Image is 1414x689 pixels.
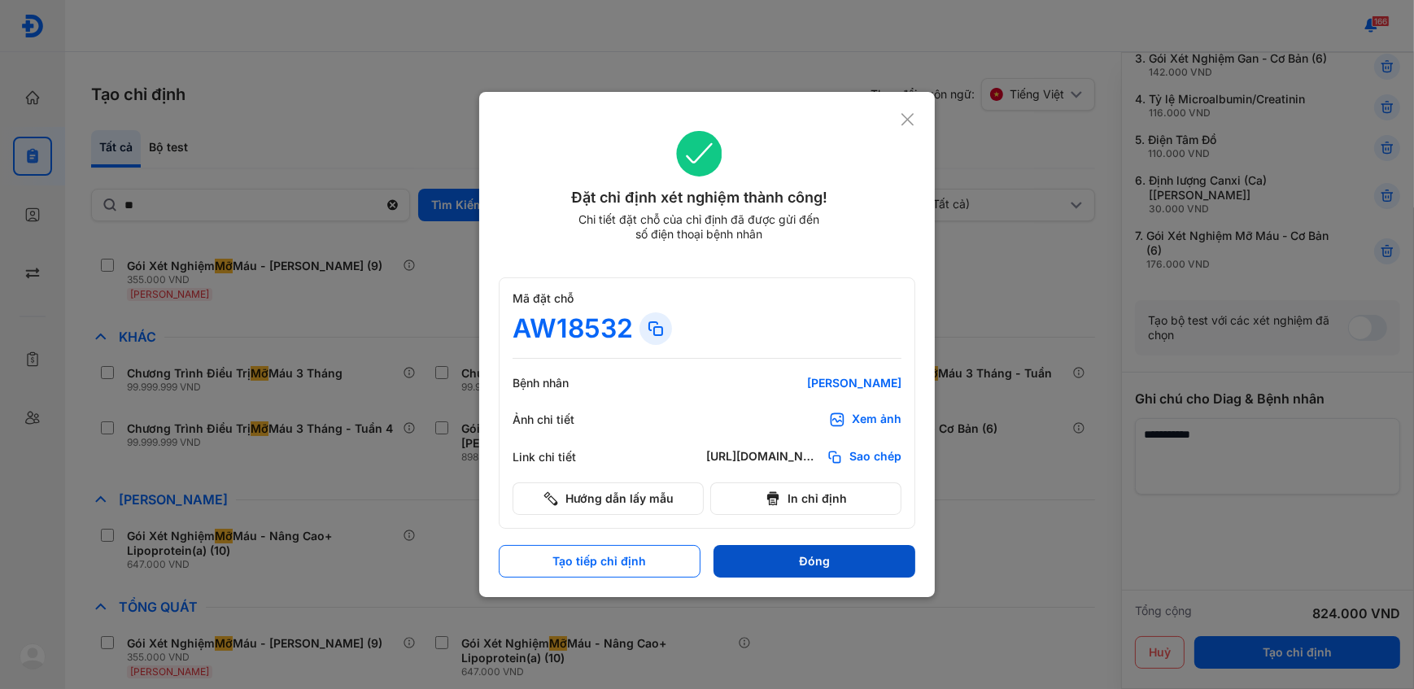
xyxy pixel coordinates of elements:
[513,312,633,345] div: AW18532
[513,412,610,427] div: Ảnh chi tiết
[706,449,820,465] div: [URL][DOMAIN_NAME]
[513,376,610,390] div: Bệnh nhân
[513,291,901,306] div: Mã đặt chỗ
[706,376,901,390] div: [PERSON_NAME]
[499,186,900,209] div: Đặt chỉ định xét nghiệm thành công!
[852,412,901,428] div: Xem ảnh
[571,212,827,242] div: Chi tiết đặt chỗ của chỉ định đã được gửi đến số điện thoại bệnh nhân
[499,545,700,578] button: Tạo tiếp chỉ định
[513,450,610,464] div: Link chi tiết
[714,545,915,578] button: Đóng
[513,482,704,515] button: Hướng dẫn lấy mẫu
[710,482,901,515] button: In chỉ định
[849,449,901,465] span: Sao chép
